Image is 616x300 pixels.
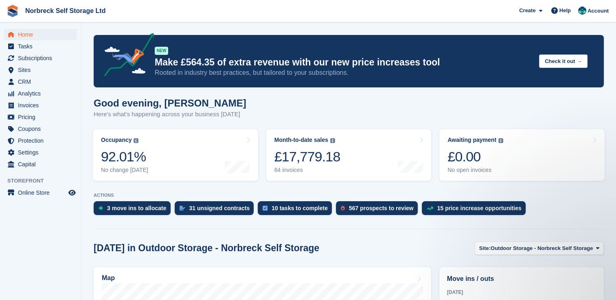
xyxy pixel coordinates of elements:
[94,110,246,119] p: Here's what's happening across your business [DATE]
[18,76,67,87] span: CRM
[519,7,535,15] span: Create
[18,123,67,135] span: Coupons
[93,129,258,181] a: Occupancy 92.01% No change [DATE]
[263,206,267,211] img: task-75834270c22a3079a89374b754ae025e5fb1db73e45f91037f5363f120a921f8.svg
[18,88,67,99] span: Analytics
[134,138,138,143] img: icon-info-grey-7440780725fd019a000dd9b08b2336e03edf1995a4989e88bcd33f0948082b44.svg
[18,147,67,158] span: Settings
[266,129,432,181] a: Month-to-date sales £17,779.18 84 invoices
[4,187,77,198] a: menu
[101,167,148,174] div: No change [DATE]
[588,7,609,15] span: Account
[4,100,77,111] a: menu
[18,135,67,146] span: Protection
[155,47,168,55] div: NEW
[18,52,67,64] span: Subscriptions
[99,206,103,211] img: move_ins_to_allocate_icon-fdf77a2bb77ea45bf5b3d319d69a93e2d87916cf1d5bf7949dd705db3b84f3ca.svg
[4,123,77,135] a: menu
[97,33,154,79] img: price-adjustments-announcement-icon-8257ccfd72463d97f412b2fc003d46551f7dbcb40ab6d574587a9cd5c0d94...
[422,201,530,219] a: 15 price increase opportunities
[4,76,77,87] a: menu
[578,7,586,15] img: Sally King
[447,137,496,143] div: Awaiting payment
[94,243,319,254] h2: [DATE] in Outdoor Storage - Norbreck Self Storage
[4,88,77,99] a: menu
[4,52,77,64] a: menu
[274,167,340,174] div: 84 invoices
[559,7,571,15] span: Help
[4,159,77,170] a: menu
[4,64,77,76] a: menu
[94,98,246,109] h1: Good evening, [PERSON_NAME]
[155,68,533,77] p: Rooted in industry best practices, but tailored to your subscriptions.
[539,54,588,68] button: Check it out →
[498,138,503,143] img: icon-info-grey-7440780725fd019a000dd9b08b2336e03edf1995a4989e88bcd33f0948082b44.svg
[18,187,67,198] span: Online Store
[447,167,503,174] div: No open invoices
[101,148,148,165] div: 92.01%
[18,111,67,123] span: Pricing
[67,188,77,198] a: Preview store
[189,205,250,211] div: 31 unsigned contracts
[447,274,596,284] h2: Move ins / outs
[349,205,414,211] div: 567 prospects to review
[336,201,422,219] a: 567 prospects to review
[479,244,491,252] span: Site:
[4,111,77,123] a: menu
[94,193,604,198] p: ACTIONS
[18,159,67,170] span: Capital
[4,147,77,158] a: menu
[107,205,167,211] div: 3 move ins to allocate
[180,206,185,211] img: contract_signature_icon-13c848040528278c33f63329250d36e43548de30e8caae1d1a13099fd9432cc5.svg
[102,274,115,282] h2: Map
[447,148,503,165] div: £0.00
[437,205,522,211] div: 15 price increase opportunities
[330,138,335,143] img: icon-info-grey-7440780725fd019a000dd9b08b2336e03edf1995a4989e88bcd33f0948082b44.svg
[274,137,328,143] div: Month-to-date sales
[7,5,19,17] img: stora-icon-8386f47178a22dfd0bd8f6a31ec36ba5ce8667c1dd55bd0f319d3a0aa187defe.svg
[7,177,81,185] span: Storefront
[94,201,175,219] a: 3 move ins to allocate
[101,137,132,143] div: Occupancy
[427,207,433,210] img: price_increase_opportunities-93ffe204e8149a01c8c9dc8f82e8f89637d9d84a8eef4429ea346261dce0b2c0.svg
[4,41,77,52] a: menu
[18,100,67,111] span: Invoices
[272,205,328,211] div: 10 tasks to complete
[447,289,596,296] div: [DATE]
[18,64,67,76] span: Sites
[4,29,77,40] a: menu
[175,201,258,219] a: 31 unsigned contracts
[475,241,604,255] button: Site: Outdoor Storage - Norbreck Self Storage
[4,135,77,146] a: menu
[491,244,593,252] span: Outdoor Storage - Norbreck Self Storage
[18,29,67,40] span: Home
[439,129,605,181] a: Awaiting payment £0.00 No open invoices
[155,57,533,68] p: Make £564.35 of extra revenue with our new price increases tool
[274,148,340,165] div: £17,779.18
[341,206,345,211] img: prospect-51fa495bee0391a8d652442698ab0144808aea92771e9ea1ae160a38d050c398.svg
[22,4,109,17] a: Norbreck Self Storage Ltd
[258,201,336,219] a: 10 tasks to complete
[18,41,67,52] span: Tasks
